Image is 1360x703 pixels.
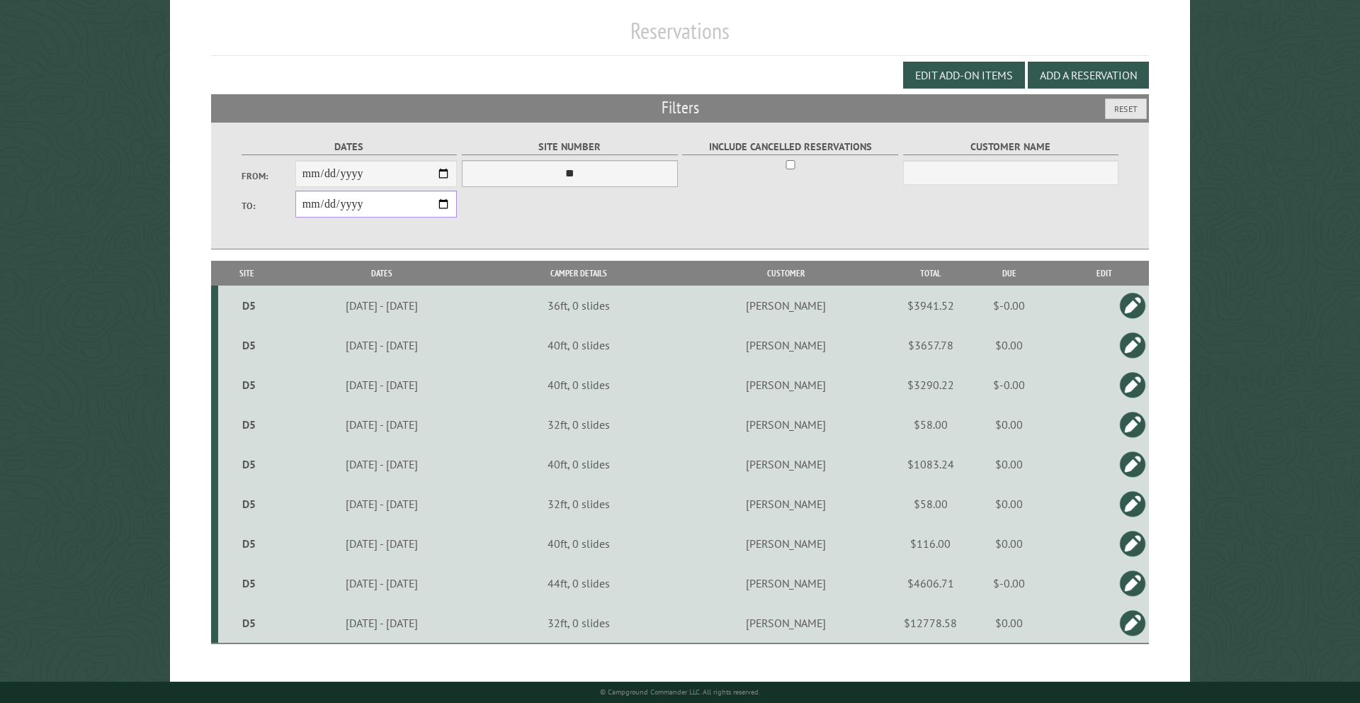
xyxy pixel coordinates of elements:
td: $-0.00 [959,286,1059,325]
label: To: [242,199,295,213]
td: 32ft, 0 slides [487,405,670,444]
td: [PERSON_NAME] [670,325,902,365]
td: $3290.22 [902,365,959,405]
label: Include Cancelled Reservations [682,139,898,155]
td: [PERSON_NAME] [670,405,902,444]
th: Customer [670,261,902,286]
td: [PERSON_NAME] [670,444,902,484]
th: Site [218,261,277,286]
td: $0.00 [959,484,1059,524]
td: $3941.52 [902,286,959,325]
td: $3657.78 [902,325,959,365]
td: 36ft, 0 slides [487,286,670,325]
div: D5 [224,457,275,471]
button: Reset [1105,99,1147,119]
td: [PERSON_NAME] [670,563,902,603]
th: Due [959,261,1059,286]
div: [DATE] - [DATE] [279,378,485,392]
td: $58.00 [902,484,959,524]
div: D5 [224,298,275,313]
th: Camper Details [487,261,670,286]
td: $1083.24 [902,444,959,484]
div: [DATE] - [DATE] [279,298,485,313]
th: Dates [276,261,487,286]
td: $0.00 [959,405,1059,444]
div: [DATE] - [DATE] [279,417,485,432]
td: $0.00 [959,603,1059,643]
div: D5 [224,576,275,590]
td: 32ft, 0 slides [487,603,670,643]
td: $0.00 [959,524,1059,563]
div: [DATE] - [DATE] [279,497,485,511]
td: 40ft, 0 slides [487,444,670,484]
h2: Filters [211,94,1150,121]
div: D5 [224,378,275,392]
button: Edit Add-on Items [903,62,1025,89]
th: Total [902,261,959,286]
div: [DATE] - [DATE] [279,616,485,630]
div: D5 [224,536,275,551]
td: 32ft, 0 slides [487,484,670,524]
small: © Campground Commander LLC. All rights reserved. [600,687,760,697]
div: [DATE] - [DATE] [279,457,485,471]
div: D5 [224,338,275,352]
td: [PERSON_NAME] [670,484,902,524]
td: [PERSON_NAME] [670,603,902,643]
td: $-0.00 [959,563,1059,603]
td: $0.00 [959,444,1059,484]
td: $58.00 [902,405,959,444]
div: [DATE] - [DATE] [279,338,485,352]
div: [DATE] - [DATE] [279,536,485,551]
td: $4606.71 [902,563,959,603]
div: D5 [224,417,275,432]
td: 44ft, 0 slides [487,563,670,603]
th: Edit [1059,261,1149,286]
td: $0.00 [959,325,1059,365]
div: D5 [224,497,275,511]
button: Add a Reservation [1028,62,1149,89]
td: 40ft, 0 slides [487,365,670,405]
label: Site Number [462,139,678,155]
h1: Reservations [211,17,1150,56]
label: From: [242,169,295,183]
div: [DATE] - [DATE] [279,576,485,590]
td: [PERSON_NAME] [670,524,902,563]
td: [PERSON_NAME] [670,365,902,405]
div: D5 [224,616,275,630]
td: $-0.00 [959,365,1059,405]
td: $12778.58 [902,603,959,643]
td: 40ft, 0 slides [487,325,670,365]
td: [PERSON_NAME] [670,286,902,325]
label: Dates [242,139,458,155]
label: Customer Name [903,139,1119,155]
td: 40ft, 0 slides [487,524,670,563]
td: $116.00 [902,524,959,563]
